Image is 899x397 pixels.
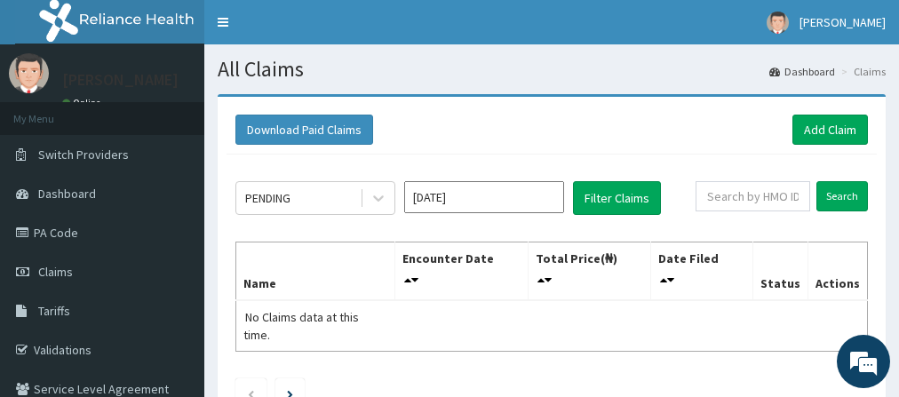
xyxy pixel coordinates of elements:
[573,181,661,215] button: Filter Claims
[38,186,96,202] span: Dashboard
[651,242,753,301] th: Date Filed
[394,242,528,301] th: Encounter Date
[38,303,70,319] span: Tariffs
[236,242,395,301] th: Name
[816,181,868,211] input: Search
[235,115,373,145] button: Download Paid Claims
[9,53,49,93] img: User Image
[752,242,808,301] th: Status
[404,181,564,213] input: Select Month and Year
[62,97,105,109] a: Online
[38,147,129,163] span: Switch Providers
[800,14,886,30] span: [PERSON_NAME]
[767,12,789,34] img: User Image
[62,72,179,88] p: [PERSON_NAME]
[218,58,886,81] h1: All Claims
[792,115,868,145] a: Add Claim
[696,181,810,211] input: Search by HMO ID
[245,189,290,207] div: PENDING
[837,64,886,79] li: Claims
[808,242,867,301] th: Actions
[38,264,73,280] span: Claims
[769,64,835,79] a: Dashboard
[528,242,651,301] th: Total Price(₦)
[243,309,359,343] span: No Claims data at this time.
